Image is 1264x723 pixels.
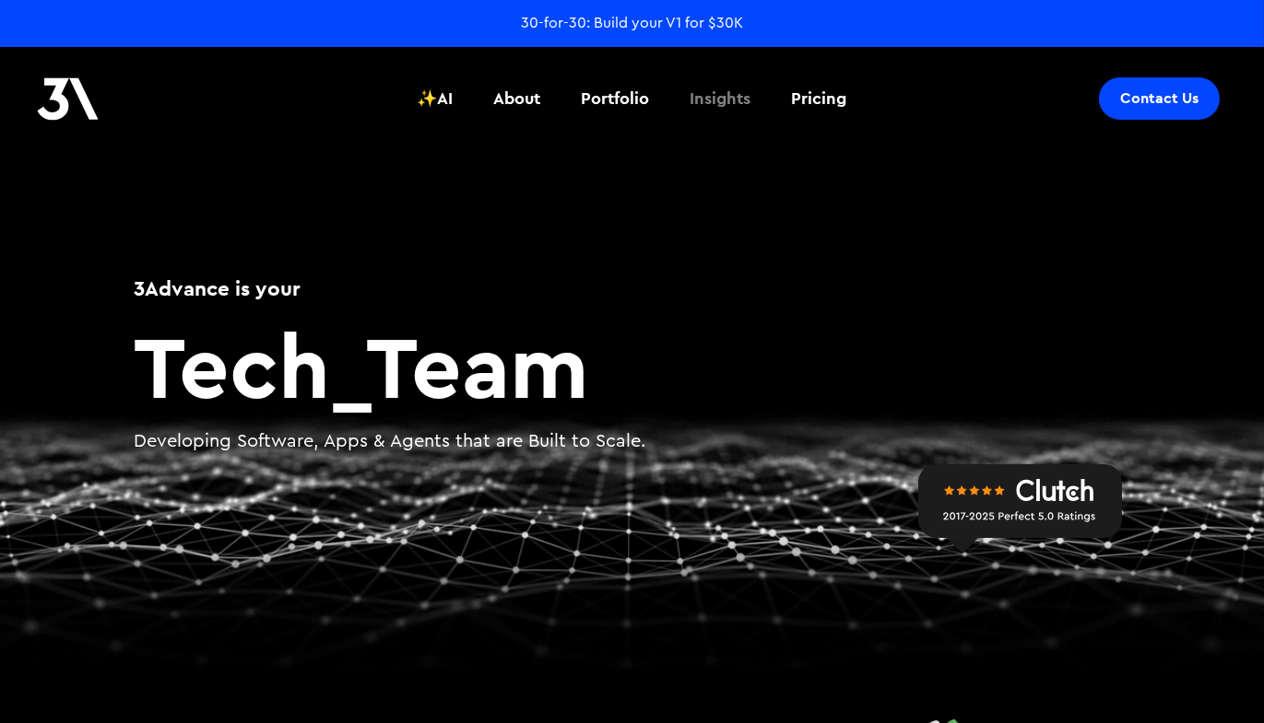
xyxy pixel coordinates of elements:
a: Contact Us [1099,77,1220,120]
a: Portfolio [571,64,661,133]
span: Tech [135,309,331,421]
div: ✨AI [418,87,454,111]
p: Developing Software, Apps & Agents that are Built to Scale. [135,428,1130,455]
div: Portfolio [582,87,650,111]
span: _ [331,309,367,421]
div: Insights [691,87,751,111]
div: About [494,87,541,111]
a: 30-for-30: Build your V1 for $30K [521,13,743,33]
h1: 3Advance is your [135,274,1130,303]
a: Pricing [781,64,858,133]
a: Insights [679,64,762,133]
a: About [483,64,552,133]
div: Contact Us [1120,89,1199,108]
h2: Team [135,321,1130,410]
a: ✨AI [407,64,465,133]
div: Pricing [792,87,847,111]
